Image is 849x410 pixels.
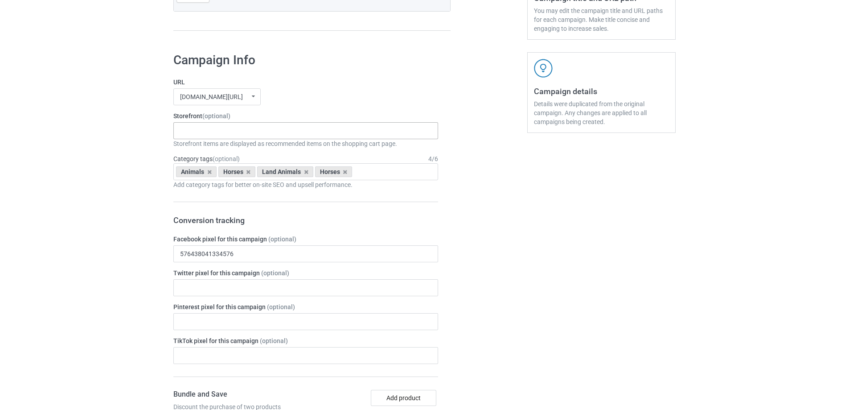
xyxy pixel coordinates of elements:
[218,166,256,177] div: Horses
[257,166,313,177] div: Land Animals
[173,112,438,120] label: Storefront
[180,94,243,100] div: [DOMAIN_NAME][URL]
[173,235,438,244] label: Facebook pixel for this campaign
[173,302,438,311] label: Pinterest pixel for this campaign
[173,139,438,148] div: Storefront items are displayed as recommended items on the shopping cart page.
[173,180,438,189] div: Add category tags for better on-site SEO and upsell performance.
[268,236,296,243] span: (optional)
[202,112,230,120] span: (optional)
[371,390,436,406] button: Add product
[173,52,438,68] h1: Campaign Info
[534,6,669,33] div: You may edit the campaign title and URL paths for each campaign. Make title concise and engaging ...
[176,166,217,177] div: Animals
[534,99,669,126] div: Details were duplicated from the original campaign. Any changes are applied to all campaigns bein...
[260,337,288,344] span: (optional)
[173,390,303,399] h4: Bundle and Save
[315,166,353,177] div: Horses
[267,303,295,311] span: (optional)
[173,336,438,345] label: TikTok pixel for this campaign
[261,269,289,277] span: (optional)
[173,154,240,163] label: Category tags
[173,269,438,277] label: Twitter pixel for this campaign
[213,155,240,162] span: (optional)
[173,78,438,87] label: URL
[173,215,438,225] h3: Conversion tracking
[428,154,438,163] div: 4 / 6
[534,59,553,78] img: svg+xml;base64,PD94bWwgdmVyc2lvbj0iMS4wIiBlbmNvZGluZz0iVVRGLTgiPz4KPHN2ZyB3aWR0aD0iNDJweCIgaGVpZ2...
[534,86,669,96] h3: Campaign details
